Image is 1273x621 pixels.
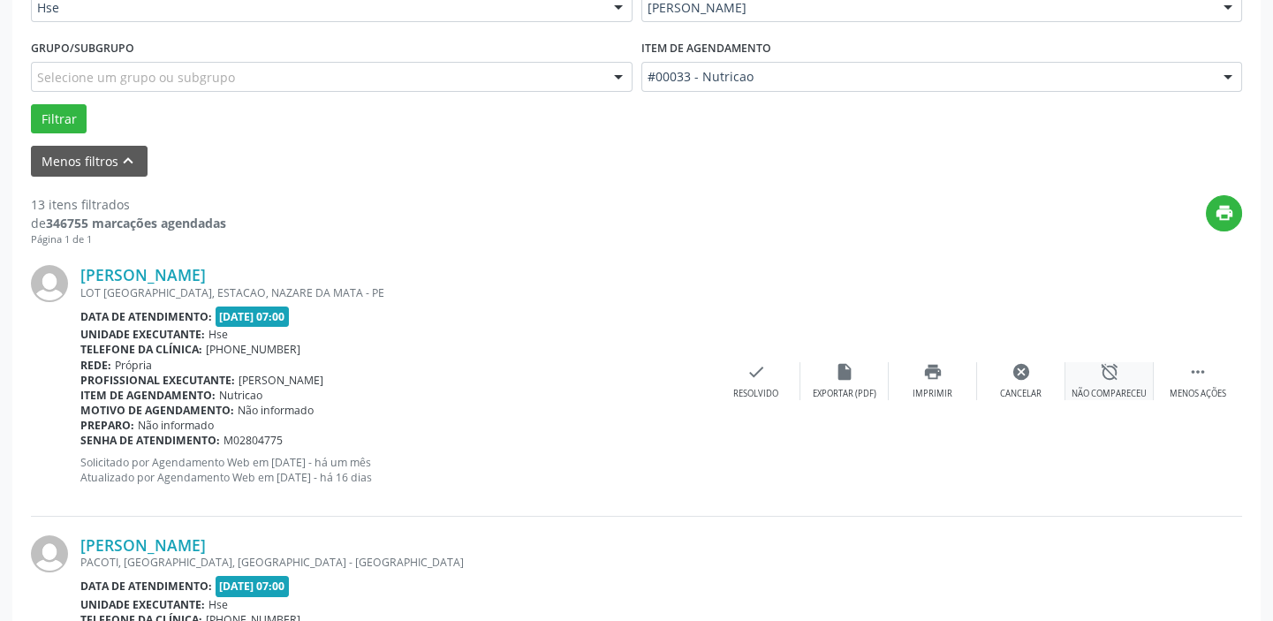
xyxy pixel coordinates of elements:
div: de [31,214,226,232]
div: LOT [GEOGRAPHIC_DATA], ESTACAO, NAZARE DA MATA - PE [80,285,712,300]
span: #00033 - Nutricao [648,68,1207,86]
b: Profissional executante: [80,373,235,388]
span: Não informado [138,418,214,433]
span: Nutricao [219,388,262,403]
i: print [923,362,943,382]
div: 13 itens filtrados [31,195,226,214]
a: [PERSON_NAME] [80,265,206,284]
i:  [1188,362,1208,382]
span: Própria [115,358,152,373]
i: keyboard_arrow_up [118,151,138,170]
img: img [31,265,68,302]
a: [PERSON_NAME] [80,535,206,555]
div: Cancelar [1000,388,1042,400]
b: Unidade executante: [80,327,205,342]
span: [PERSON_NAME] [239,373,323,388]
b: Data de atendimento: [80,309,212,324]
i: alarm_off [1100,362,1119,382]
i: check [746,362,766,382]
span: [DATE] 07:00 [216,307,290,327]
b: Telefone da clínica: [80,342,202,357]
strong: 346755 marcações agendadas [46,215,226,231]
button: print [1206,195,1242,231]
p: Solicitado por Agendamento Web em [DATE] - há um mês Atualizado por Agendamento Web em [DATE] - h... [80,455,712,485]
button: Menos filtroskeyboard_arrow_up [31,146,148,177]
b: Data de atendimento: [80,579,212,594]
div: Exportar (PDF) [813,388,876,400]
b: Senha de atendimento: [80,433,220,448]
span: [PHONE_NUMBER] [206,342,300,357]
span: [DATE] 07:00 [216,576,290,596]
label: Grupo/Subgrupo [31,34,134,62]
img: img [31,535,68,572]
span: Selecione um grupo ou subgrupo [37,68,235,87]
div: Menos ações [1170,388,1226,400]
span: Não informado [238,403,314,418]
label: Item de agendamento [641,34,771,62]
span: M02804775 [224,433,283,448]
div: Resolvido [733,388,778,400]
span: Hse [208,597,228,612]
i: insert_drive_file [835,362,854,382]
b: Rede: [80,358,111,373]
button: Filtrar [31,104,87,134]
div: Imprimir [913,388,952,400]
div: PACOTI, [GEOGRAPHIC_DATA], [GEOGRAPHIC_DATA] - [GEOGRAPHIC_DATA] [80,555,977,570]
b: Motivo de agendamento: [80,403,234,418]
b: Item de agendamento: [80,388,216,403]
i: cancel [1012,362,1031,382]
b: Unidade executante: [80,597,205,612]
span: Hse [208,327,228,342]
b: Preparo: [80,418,134,433]
div: Página 1 de 1 [31,232,226,247]
div: Não compareceu [1072,388,1147,400]
i: print [1215,203,1234,223]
